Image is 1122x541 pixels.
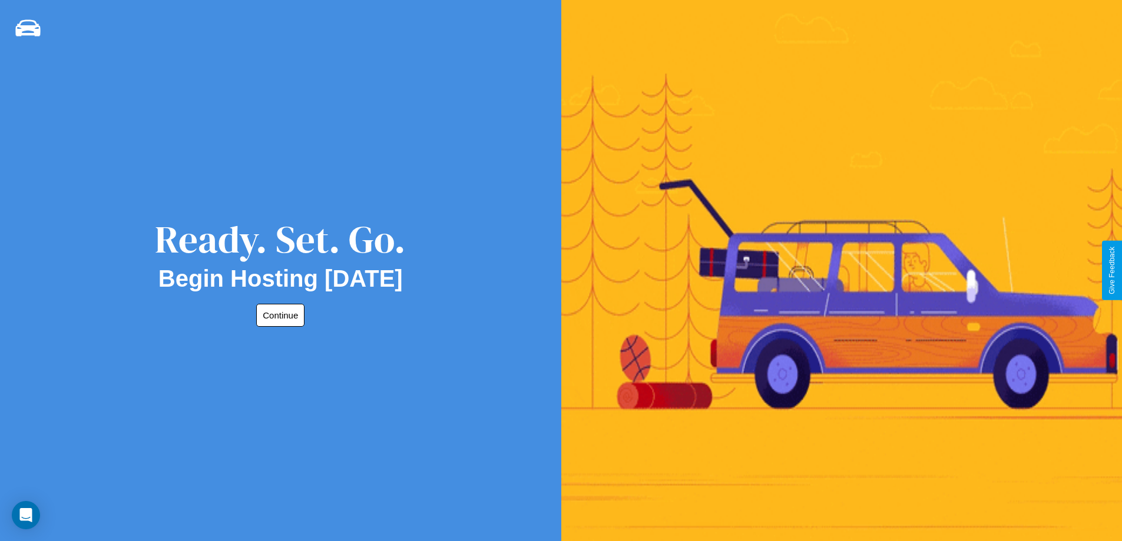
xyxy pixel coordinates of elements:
div: Ready. Set. Go. [155,213,406,265]
div: Open Intercom Messenger [12,501,40,529]
div: Give Feedback [1108,247,1116,294]
h2: Begin Hosting [DATE] [158,265,403,292]
button: Continue [256,304,305,327]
